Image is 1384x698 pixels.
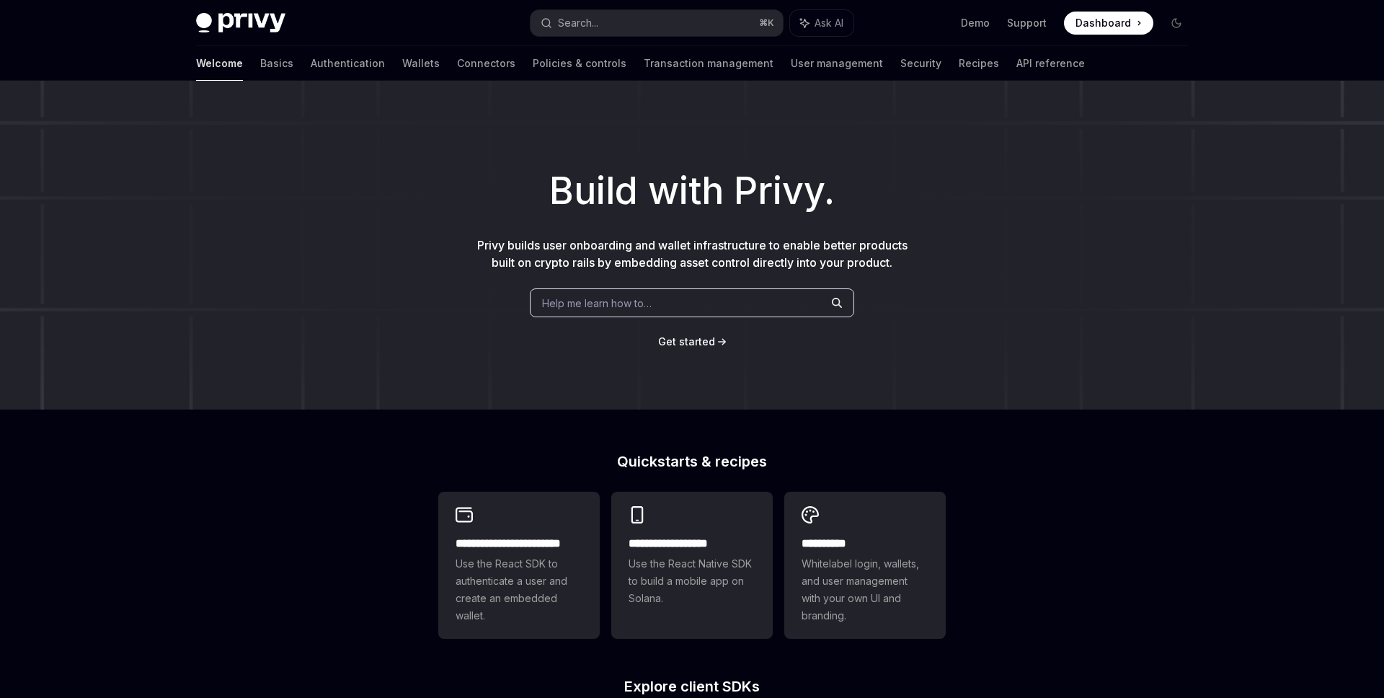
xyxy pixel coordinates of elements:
img: dark logo [196,13,285,33]
a: Welcome [196,46,243,81]
div: Search... [558,14,598,32]
h1: Build with Privy. [23,163,1361,219]
a: **** **** **** ***Use the React Native SDK to build a mobile app on Solana. [611,492,773,639]
span: ⌘ K [759,17,774,29]
a: Recipes [959,46,999,81]
span: Use the React Native SDK to build a mobile app on Solana. [629,555,755,607]
span: Whitelabel login, wallets, and user management with your own UI and branding. [802,555,928,624]
a: Demo [961,16,990,30]
a: Connectors [457,46,515,81]
a: Policies & controls [533,46,626,81]
button: Search...⌘K [531,10,783,36]
span: Ask AI [815,16,843,30]
a: **** *****Whitelabel login, wallets, and user management with your own UI and branding. [784,492,946,639]
h2: Explore client SDKs [438,679,946,694]
button: Toggle dark mode [1165,12,1188,35]
button: Ask AI [790,10,853,36]
span: Privy builds user onboarding and wallet infrastructure to enable better products built on crypto ... [477,238,908,270]
a: Support [1007,16,1047,30]
h2: Quickstarts & recipes [438,454,946,469]
span: Get started [658,335,715,348]
a: Get started [658,335,715,349]
span: Dashboard [1075,16,1131,30]
a: Security [900,46,941,81]
span: Use the React SDK to authenticate a user and create an embedded wallet. [456,555,582,624]
a: Transaction management [644,46,773,81]
span: Help me learn how to… [542,296,652,311]
a: User management [791,46,883,81]
a: Dashboard [1064,12,1153,35]
a: Authentication [311,46,385,81]
a: Basics [260,46,293,81]
a: API reference [1016,46,1085,81]
a: Wallets [402,46,440,81]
